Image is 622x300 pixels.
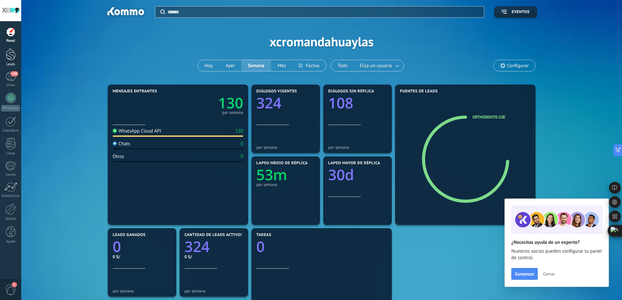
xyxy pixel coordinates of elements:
text: 30d [328,165,354,185]
span: Mensajes entrantes [113,89,157,94]
button: Todo [331,60,354,71]
text: 0 [113,237,121,257]
a: Orthodentis COE [472,114,505,120]
div: Leads [1,62,20,67]
text: 0 [256,237,265,257]
span: Lapso medio de réplica [256,161,308,166]
a: 30d [328,165,387,185]
div: Ajustes [1,217,20,221]
span: 1 [12,282,17,287]
div: por semana [256,145,315,150]
text: 108 [328,93,353,113]
span: Elija un usuario [359,61,393,70]
span: Comenzar [515,272,534,276]
span: Diálogos sin réplica [328,89,374,94]
div: Listas [1,151,20,156]
text: 324 [256,93,281,113]
span: Configurar [507,63,529,69]
img: Chats [113,141,117,146]
div: Panel [1,39,20,43]
button: Ayer [219,60,241,71]
div: por semana [256,182,315,187]
button: Cerrar [540,269,558,279]
span: 108 [10,71,18,76]
span: Lapso mayor de réplica [328,161,380,166]
span: Nuestros socios pueden configurar tu panel de control. [511,248,602,261]
div: 0 [241,141,243,147]
button: Comenzar [511,268,538,280]
text: 53m [256,165,287,185]
button: Eventos [494,6,537,18]
div: WhatsApp [1,105,20,111]
div: Chats [1,83,20,87]
div: Ayuda [1,240,20,244]
a: 0 [113,237,171,257]
div: Otros [113,153,124,160]
span: Cantidad de leads activos [184,233,243,237]
div: Correo [1,173,20,177]
img: WhatsApp Cloud API [113,129,117,133]
button: Mes [271,60,293,71]
span: Eventos [512,10,530,14]
div: Estadísticas [1,194,20,198]
div: 0 S/ [184,254,243,260]
div: WhatsApp Cloud API [113,128,161,134]
button: Semana [241,60,271,71]
button: Elija un usuario [354,60,404,71]
div: 0 S/ [113,254,171,260]
span: Leads ganados [113,233,146,237]
text: 324 [184,237,210,257]
span: Cerrar [543,272,555,276]
div: Chats [113,141,130,147]
span: Diálogos vigentes [256,89,297,94]
button: Hoy [198,60,219,71]
div: Calendario [1,129,20,133]
div: 0 [241,153,243,160]
a: 324 [184,237,243,257]
a: 130 [178,93,243,113]
div: por semana [328,145,387,150]
span: Tareas [256,233,271,237]
div: por semana [113,289,171,293]
a: 0 [256,237,387,257]
div: por semana [222,111,243,114]
div: por semana [184,289,243,293]
span: Fuentes de leads [400,89,438,94]
text: 130 [218,93,243,113]
h2: ¿Necesitas ayuda de un experto? [511,239,602,245]
div: 130 [235,128,243,134]
button: Fechas [292,60,326,71]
